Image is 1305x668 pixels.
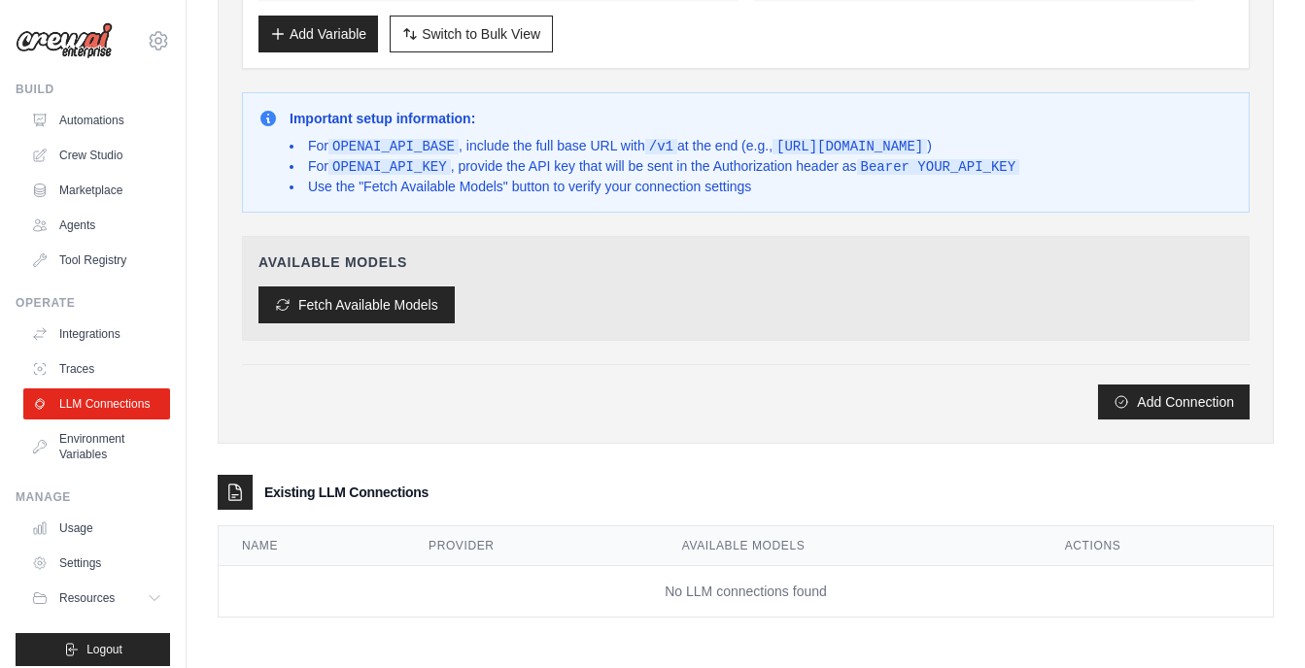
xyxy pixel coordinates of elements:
a: Marketplace [23,175,170,206]
span: Resources [59,590,115,606]
button: Switch to Bulk View [390,16,553,52]
button: Fetch Available Models [258,286,455,323]
div: Build [16,82,170,97]
button: Logout [16,633,170,666]
a: Tool Registry [23,245,170,276]
th: Provider [405,526,659,566]
code: Bearer YOUR_API_KEY [857,159,1020,175]
code: /v1 [645,139,677,154]
li: For , include the full base URL with at the end (e.g., ) [290,136,1019,156]
td: No LLM connections found [219,566,1273,618]
code: [URL][DOMAIN_NAME] [773,139,927,154]
th: Actions [1042,526,1273,566]
th: Name [219,526,405,566]
div: Manage [16,489,170,505]
a: Settings [23,548,170,579]
th: Available Models [659,526,1042,566]
a: Agents [23,210,170,241]
a: Usage [23,513,170,544]
li: For , provide the API key that will be sent in the Authorization header as [290,156,1019,177]
a: Crew Studio [23,140,170,171]
h3: Existing LLM Connections [264,483,429,502]
a: LLM Connections [23,388,170,419]
button: Add Variable [258,16,378,52]
h4: Available Models [258,252,1233,272]
code: OPENAI_API_KEY [328,159,451,175]
button: Add Connection [1098,384,1250,419]
a: Traces [23,353,170,384]
span: Switch to Bulk View [422,24,540,44]
a: Automations [23,105,170,136]
a: Environment Variables [23,423,170,470]
strong: Important setup information: [290,111,475,126]
img: Logo [16,22,113,59]
span: Logout [86,642,122,657]
li: Use the "Fetch Available Models" button to verify your connection settings [290,177,1019,196]
div: Operate [16,295,170,311]
button: Resources [23,583,170,614]
code: OPENAI_API_BASE [328,139,459,154]
a: Integrations [23,318,170,350]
